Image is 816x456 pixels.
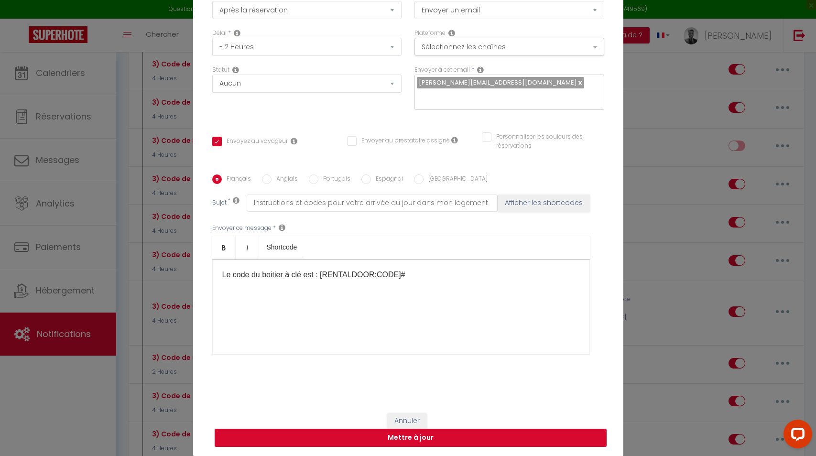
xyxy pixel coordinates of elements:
iframe: LiveChat chat widget [776,416,816,456]
p: Le code du boitier à clé est : [RENTALDOOR:CODE]​# [222,269,580,281]
i: Envoyer au prestataire si il est assigné [451,136,458,144]
label: Envoyez au voyageur [222,137,288,147]
i: Envoyer au voyageur [291,137,297,145]
button: Sélectionnez les chaînes [414,38,604,56]
button: Mettre à jour [215,429,607,447]
label: Espagnol [371,174,403,185]
span: [PERSON_NAME][EMAIL_ADDRESS][DOMAIN_NAME] [419,78,577,87]
i: Action Channel [448,29,455,37]
label: Plateforme [414,29,446,38]
label: Statut [212,65,229,75]
label: Délai [212,29,227,38]
button: Annuler [387,413,427,429]
label: Anglais [272,174,298,185]
label: Portugais [318,174,350,185]
i: Booking status [232,66,239,74]
i: Action Time [234,29,240,37]
label: Français [222,174,251,185]
label: Envoyer à cet email [414,65,470,75]
i: Subject [233,196,239,204]
button: Afficher les shortcodes [498,195,590,212]
i: Message [279,224,285,231]
label: Sujet [212,198,227,208]
a: Shortcode [259,236,305,259]
a: Bold [212,236,236,259]
label: [GEOGRAPHIC_DATA] [424,174,488,185]
i: Recipient [477,66,484,74]
label: Envoyer ce message [212,224,272,233]
a: Italic [236,236,259,259]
